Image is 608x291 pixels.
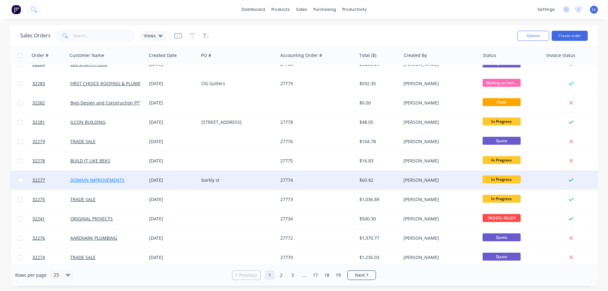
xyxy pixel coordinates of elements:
[70,216,113,222] a: ORIGINAL PROJECTS
[32,177,45,183] span: 32277
[483,98,521,106] span: Draft
[149,235,196,241] div: [DATE]
[70,254,96,260] a: TRADE SALE
[483,52,496,59] div: Status
[238,5,268,14] a: dashboard
[32,229,70,248] a: 32276
[310,5,339,14] div: purchasing
[32,132,70,151] a: 32279
[592,7,596,12] span: LL
[70,80,149,86] a: FIRST CHOICE ROOFING & PLUMBING
[483,156,521,164] span: In Progress
[483,253,521,261] span: Quote
[149,196,196,203] div: [DATE]
[355,272,365,278] span: Next
[404,52,427,59] div: Created By
[534,5,558,14] div: settings
[546,52,575,59] div: Invoice status
[32,171,70,190] a: 32277
[359,52,376,59] div: Total ($)
[359,216,396,222] div: $500.30
[70,177,124,183] a: DOMAIN IMPROVEMENTS
[149,119,196,125] div: [DATE]
[70,196,96,202] a: TRADE SALE
[20,33,51,39] h1: Sales Orders
[483,175,521,183] span: In Progress
[32,190,70,209] a: 32275
[32,80,45,87] span: 32283
[149,254,196,261] div: [DATE]
[70,52,104,59] div: Customer Name
[403,254,474,261] div: [PERSON_NAME]
[483,117,521,125] span: In Progress
[322,270,332,280] a: Page 18
[483,195,521,203] span: In Progress
[483,79,521,87] span: Waiting on Part...
[15,272,47,278] span: Rows per page
[359,196,396,203] div: $1,036.89
[288,270,297,280] a: Page 3
[32,119,45,125] span: 32281
[32,100,45,106] span: 32282
[70,100,151,106] a: ByJo Design and Construction PTY LTD
[32,113,70,132] a: 32281
[403,196,474,203] div: [PERSON_NAME]
[201,80,272,87] div: OG Gutters
[517,31,549,41] button: Options
[32,216,45,222] span: 32241
[201,177,272,183] div: barkly st
[359,100,396,106] div: $0.00
[483,137,521,145] span: Quote
[149,216,196,222] div: [DATE]
[149,177,196,183] div: [DATE]
[280,216,351,222] div: 27734
[70,138,96,144] a: TRADE SALE
[201,119,272,125] div: [STREET_ADDRESS]
[280,235,351,241] div: 27772
[403,100,474,106] div: [PERSON_NAME]
[552,31,588,41] button: Create order
[403,138,474,145] div: [PERSON_NAME]
[299,270,309,280] a: Jump forward
[280,196,351,203] div: 27773
[359,80,396,87] div: $592.35
[32,151,70,170] a: 32278
[32,254,45,261] span: 32274
[70,119,105,125] a: ILCON BUILDING
[149,100,196,106] div: [DATE]
[359,254,396,261] div: $1,235.03
[144,32,156,39] span: Views
[32,235,45,241] span: 32276
[403,119,474,125] div: [PERSON_NAME]
[32,93,70,112] a: 32282
[280,138,351,145] div: 27776
[280,52,322,59] div: Accounting Order #
[333,270,343,280] a: Page 19
[359,235,396,241] div: $1,370.77
[280,177,351,183] div: 27774
[149,158,196,164] div: [DATE]
[311,270,320,280] a: Page 17
[359,177,396,183] div: $60.82
[359,119,396,125] div: $48.05
[32,74,70,93] a: 32283
[239,272,257,278] span: Previous
[280,158,351,164] div: 27775
[73,29,135,42] input: Search...
[232,272,260,278] a: Previous page
[276,270,286,280] a: Page 2
[293,5,310,14] div: sales
[32,138,45,145] span: 32279
[265,270,275,280] a: Page 1 is your current page
[149,80,196,87] div: [DATE]
[359,138,396,145] div: $104.78
[149,52,177,59] div: Created Date
[32,209,70,228] a: 32241
[32,158,45,164] span: 32278
[483,233,521,241] span: Quote
[32,196,45,203] span: 32275
[403,177,474,183] div: [PERSON_NAME]
[339,5,370,14] div: productivity
[11,5,21,14] img: Factory
[70,158,110,164] a: BUILD IT LIKE BEKS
